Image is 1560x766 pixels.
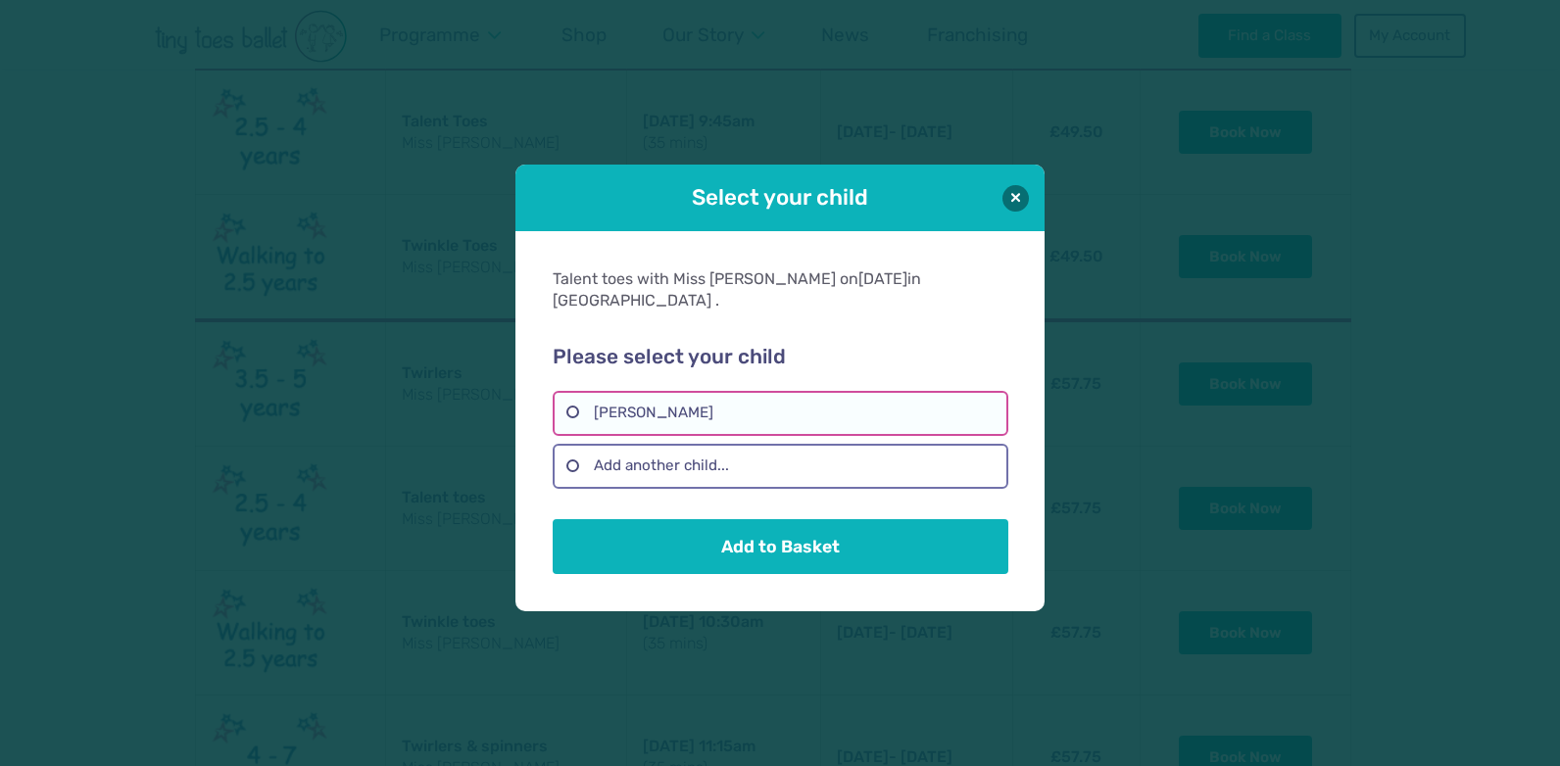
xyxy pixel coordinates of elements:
[858,269,907,288] span: [DATE]
[553,519,1007,574] button: Add to Basket
[570,182,990,213] h1: Select your child
[553,444,1007,489] label: Add another child...
[553,345,1007,370] h2: Please select your child
[553,268,1007,312] div: Talent toes with Miss [PERSON_NAME] on in [GEOGRAPHIC_DATA] .
[553,391,1007,436] label: [PERSON_NAME]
